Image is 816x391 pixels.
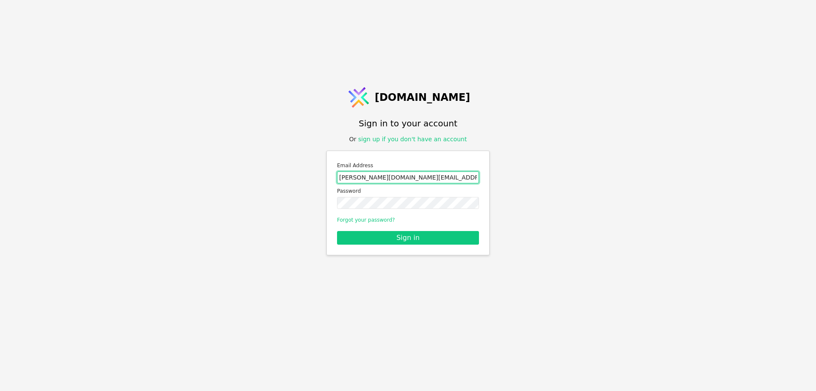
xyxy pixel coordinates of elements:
[349,135,467,144] div: Or
[337,161,479,170] label: Email Address
[358,136,467,143] a: sign up if you don't have an account
[337,217,395,223] a: Forgot your password?
[346,85,470,110] a: [DOMAIN_NAME]
[337,171,479,183] input: Email address
[375,90,470,105] span: [DOMAIN_NAME]
[337,187,479,195] label: Password
[359,117,457,130] h1: Sign in to your account
[337,197,479,209] input: Password
[337,231,479,245] button: Sign in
